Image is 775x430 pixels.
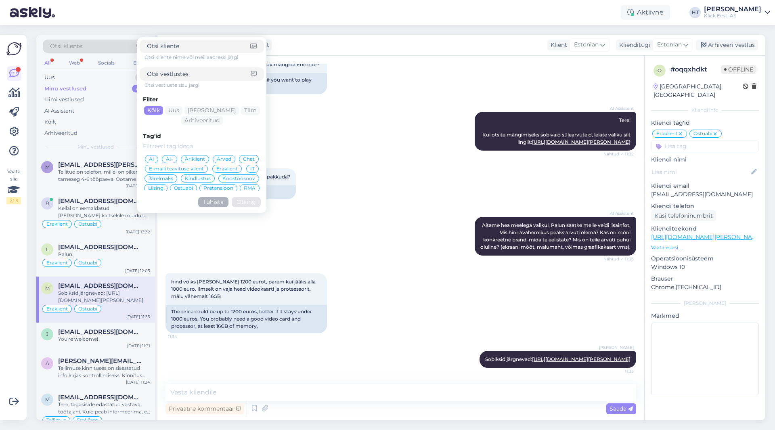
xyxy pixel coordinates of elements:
div: [DATE] 13:35 [126,183,150,189]
p: Kliendi telefon [651,202,759,210]
span: laanrelika@gmail.com [58,243,142,251]
div: [DATE] 12:05 [125,268,150,274]
span: E-maili teavituse klient [149,166,204,171]
input: Filtreeri tag'idega [143,142,261,151]
span: Järelmaks [149,176,173,181]
p: Märkmed [651,312,759,320]
p: Windows 10 [651,263,759,271]
div: You're welcome! [58,336,150,343]
div: Minu vestlused [44,85,86,93]
input: Otsi kliente [147,42,250,50]
div: 0 [135,73,147,82]
span: Sobiksid järgnevad: [485,356,630,362]
p: Operatsioonisüsteem [651,254,759,263]
span: Otsi kliente [50,42,82,50]
p: Kliendi nimi [651,155,759,164]
div: 43 [132,85,147,93]
span: [PERSON_NAME] [599,344,634,350]
span: m [45,164,50,170]
span: Estonian [657,40,682,49]
div: 2 / 3 [6,197,21,204]
div: [PERSON_NAME] [704,6,761,13]
span: Ostuabi [78,306,97,311]
span: Eraklient [46,222,68,227]
span: r [46,200,49,206]
input: Otsi vestlustes [147,70,251,78]
span: Minu vestlused [77,143,114,151]
span: m [45,285,50,291]
span: AI [149,157,154,162]
div: Otsi kliente nime või meiliaadressi järgi [145,54,264,61]
div: Kõik [144,106,163,115]
a: [URL][DOMAIN_NAME][PERSON_NAME] [532,139,630,145]
span: Eraklient [46,306,68,311]
span: annemari.pius@gmail.com [58,357,142,365]
div: [DATE] 13:32 [126,229,150,235]
span: Eraklient [77,418,98,423]
a: [URL][DOMAIN_NAME][PERSON_NAME] [651,233,762,241]
span: l [46,246,49,252]
div: Arhiveeri vestlus [696,40,758,50]
div: 1 [137,96,147,104]
div: Aktiivne [621,5,670,20]
span: Offline [721,65,756,74]
span: Liising [148,186,163,191]
span: hind võiks [PERSON_NAME] 1200 eurot, parem kui jääks alla 1000 euro. Ilmselt on vaja head videoka... [171,279,317,299]
div: [GEOGRAPHIC_DATA], [GEOGRAPHIC_DATA] [654,82,743,99]
div: Küsi telefoninumbrit [651,210,716,221]
div: Kõik [44,118,56,126]
img: Askly Logo [6,41,22,57]
span: Nähtud ✓ 11:33 [603,256,634,262]
div: Otsi vestluste sisu järgi [145,82,264,89]
span: mikknurga@gmail.com [58,394,142,401]
div: Klient [547,41,567,49]
p: Brauser [651,275,759,283]
div: Kellal on eemaldatud [PERSON_NAME] kaitsekile muidu on kõik nagu uuel kellal peab olema [58,205,150,219]
div: Klick Eesti AS [704,13,761,19]
div: The price could be up to 1200 euros, better if it stays under 1000 euros. You probably need a goo... [165,305,327,333]
span: 11:34 [168,334,198,340]
input: Lisa tag [651,140,759,152]
div: Tere, tagasiside edastatud vastava töötajani. Kuid peab informeerima, et siiski esitati [GEOGRAPH... [58,401,150,415]
span: Ostuabi [693,131,712,136]
div: [DATE] 11:35 [126,314,150,320]
span: Tellimus [46,418,66,423]
div: Arhiveeritud [44,129,77,137]
span: 11:35 [603,368,634,374]
div: Socials [96,58,116,68]
span: Ostuabi [78,222,97,227]
p: Kliendi email [651,182,759,190]
div: Vaata siia [6,168,21,204]
span: AI Assistent [603,210,634,216]
div: Sobiksid järgnevad: [URL][DOMAIN_NAME][PERSON_NAME] [58,289,150,304]
span: a [46,360,49,366]
p: Kliendi tag'id [651,119,759,127]
p: Klienditeekond [651,224,759,233]
span: o [658,67,662,73]
span: Jegor.Kobolinski@ehtehg.ee [58,328,142,336]
p: Chrome [TECHNICAL_ID] [651,283,759,292]
p: Vaata edasi ... [651,244,759,251]
div: [DATE] 11:24 [126,379,150,385]
span: Ostuabi [78,260,97,265]
span: raunoldo@gmail.com [58,197,142,205]
div: Tellimuse kinnituses on sisestatud info kirjas kontrollimiseks. Kinnitus ilmub e-mailile paari mi... [58,365,150,379]
div: [DATE] 11:31 [127,343,150,349]
div: Email [132,58,149,68]
div: Palun. [58,251,150,258]
span: mirell.tarvis@gmail.com [58,161,142,168]
div: [PERSON_NAME] [651,300,759,307]
div: Privaatne kommentaar [165,403,244,414]
span: martintamm943@gmail.com [58,282,142,289]
span: Aitame hea meelega valikul. Palun saatke meile veidi lisainfot. Mis hinnavahemikus peaks arvuti o... [480,222,632,250]
div: Web [67,58,82,68]
div: Tag'id [143,132,261,141]
p: [EMAIL_ADDRESS][DOMAIN_NAME] [651,190,759,199]
span: Eraklient [46,260,68,265]
a: [URL][DOMAIN_NAME][PERSON_NAME] [532,356,630,362]
span: J [46,331,48,337]
div: Klienditugi [616,41,650,49]
div: Kliendi info [651,107,759,114]
div: # oqqxhdkt [670,65,721,74]
div: Uus [44,73,54,82]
